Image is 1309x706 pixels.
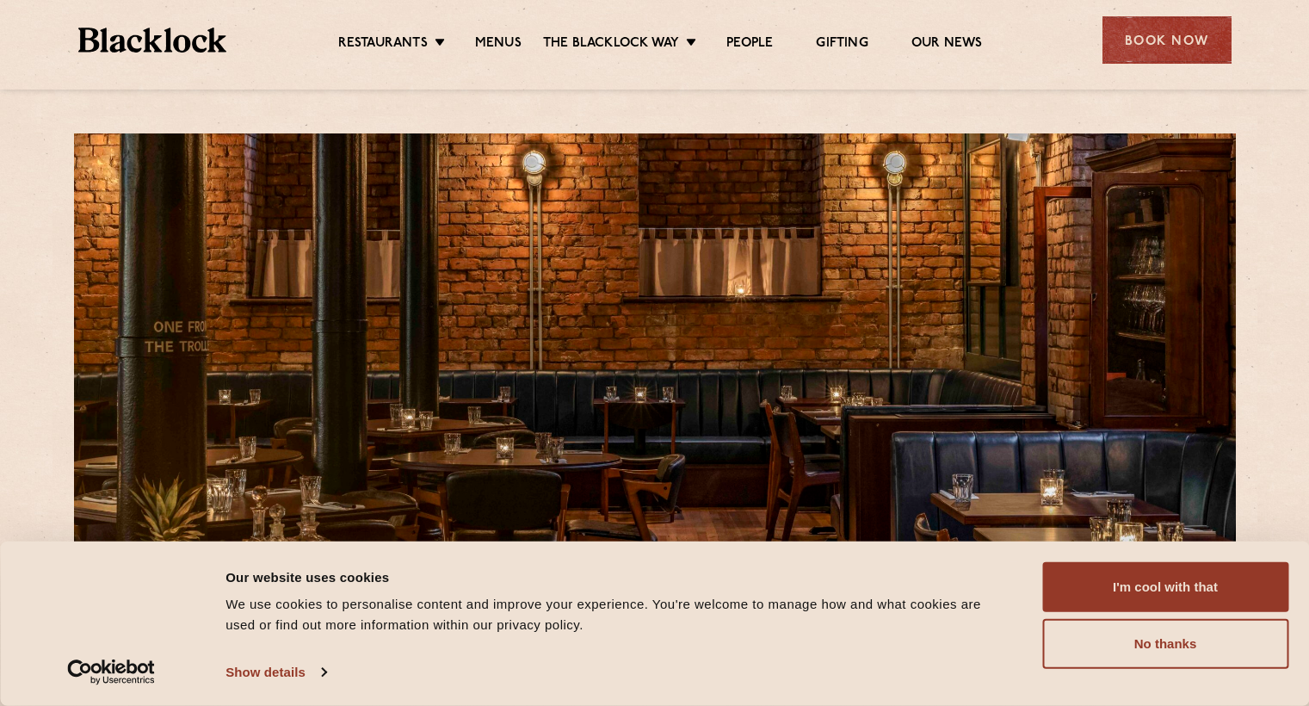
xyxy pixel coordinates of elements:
[726,35,773,54] a: People
[1042,562,1288,612] button: I'm cool with that
[225,660,325,685] a: Show details
[225,567,1003,587] div: Our website uses cookies
[225,594,1003,635] div: We use cookies to personalise content and improve your experience. You're welcome to manage how a...
[475,35,522,54] a: Menus
[78,28,227,53] img: BL_Textured_Logo-footer-cropped.svg
[338,35,428,54] a: Restaurants
[816,35,868,54] a: Gifting
[1042,619,1288,669] button: No thanks
[1102,16,1232,64] div: Book Now
[36,660,187,685] a: Usercentrics Cookiebot - opens in a new window
[911,35,983,54] a: Our News
[543,35,679,54] a: The Blacklock Way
